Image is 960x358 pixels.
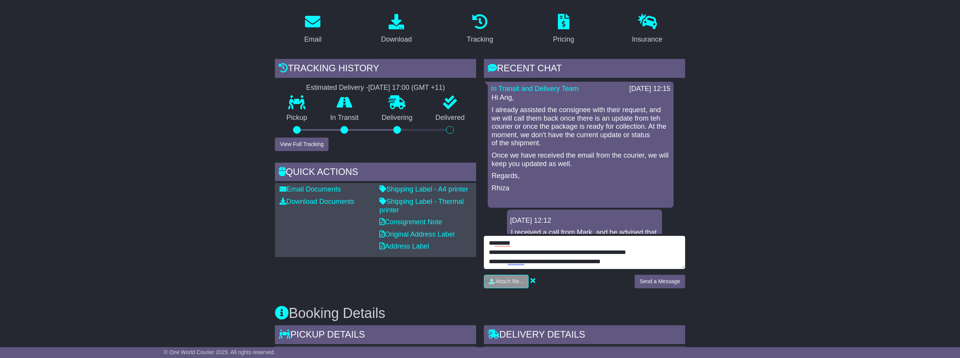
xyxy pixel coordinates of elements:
a: Shipping Label - Thermal printer [379,198,464,214]
div: [DATE] 12:15 [629,85,670,93]
div: Estimated Delivery - [275,84,476,92]
a: Email [299,11,327,47]
p: Delivering [370,114,424,122]
p: In Transit [319,114,371,122]
a: Insurance [627,11,667,47]
p: Hi Ang, [492,94,670,102]
a: Consignment Note [379,218,442,226]
div: [DATE] 12:12 [510,217,659,225]
a: Pricing [548,11,579,47]
button: Send a Message [635,275,685,288]
p: I received a call from Mark, and he advised that he was there at their house when teh attempt was... [511,229,658,270]
p: Regards, [492,172,670,180]
span: © One World Courier 2025. All rights reserved. [164,349,275,355]
div: Tracking history [275,59,476,80]
a: Email Documents [280,185,341,193]
div: Quick Actions [275,163,476,183]
a: In Transit and Delivery Team [491,85,579,92]
div: RECENT CHAT [484,59,685,80]
h3: Booking Details [275,306,685,321]
div: Delivery Details [484,325,685,346]
a: Address Label [379,242,429,250]
p: Pickup [275,114,319,122]
div: Tracking [467,34,493,45]
div: Email [304,34,322,45]
div: Pricing [553,34,574,45]
div: Insurance [632,34,662,45]
a: Download Documents [280,198,354,205]
a: Download [376,11,417,47]
div: Pickup Details [275,325,476,346]
a: Original Address Label [379,230,455,238]
p: Once we have received the email from the courier, we will keep you updated as well. [492,151,670,168]
button: View Full Tracking [275,138,328,151]
a: Shipping Label - A4 printer [379,185,468,193]
div: Download [381,34,412,45]
p: Rhiza [492,184,670,193]
a: Tracking [462,11,498,47]
p: I already assisted the consignee with their request, and we will call them back once there is an ... [492,106,670,148]
p: Delivered [424,114,477,122]
div: [DATE] 17:00 (GMT +11) [368,84,445,92]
